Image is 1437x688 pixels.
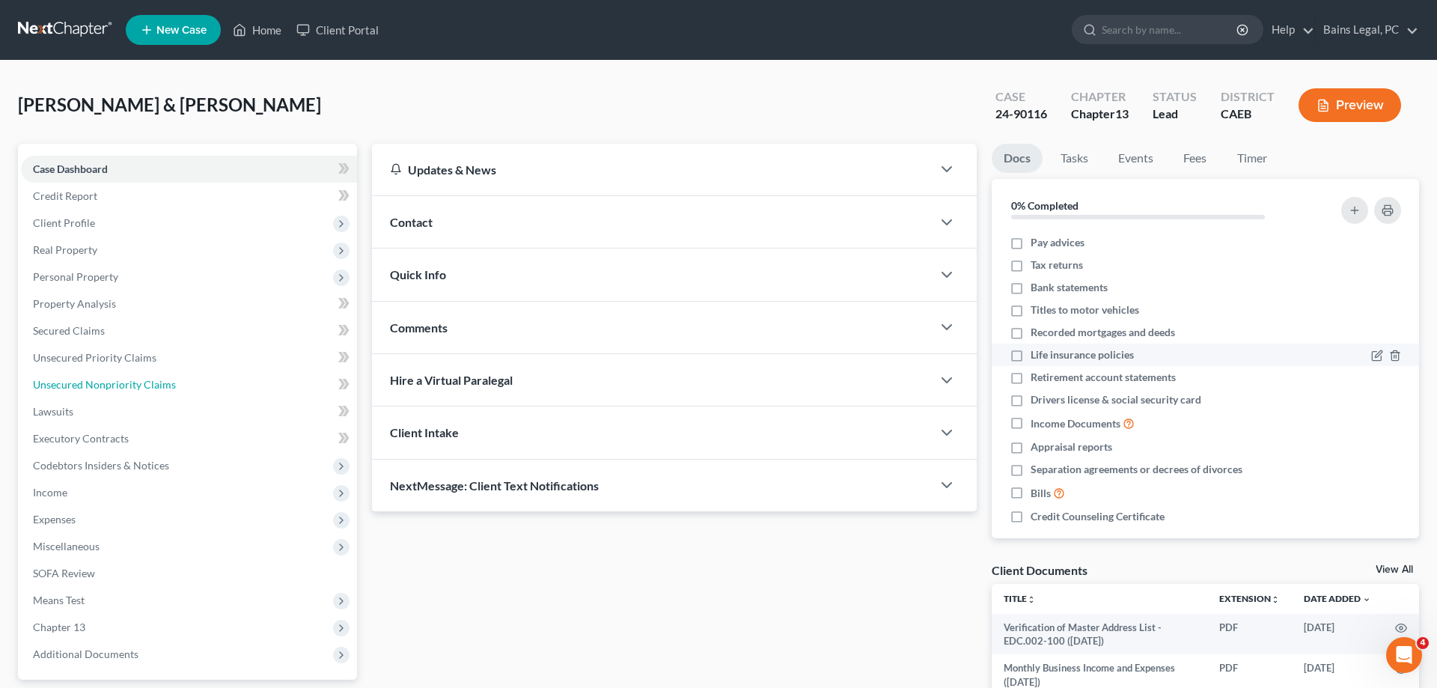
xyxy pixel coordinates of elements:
span: Unsecured Nonpriority Claims [33,378,176,391]
div: Updates & News [390,162,914,177]
a: Unsecured Nonpriority Claims [21,371,357,398]
span: Secured Claims [33,324,105,337]
span: Comments [390,320,448,335]
i: unfold_more [1271,595,1280,604]
span: Quick Info [390,267,446,281]
div: Lead [1153,106,1197,123]
span: Retirement account statements [1031,370,1176,385]
span: Titles to motor vehicles [1031,302,1139,317]
a: Events [1106,144,1165,173]
span: NextMessage: Client Text Notifications [390,478,599,493]
span: Income Documents [1031,416,1120,431]
span: Recorded mortgages and deeds [1031,325,1175,340]
a: Fees [1171,144,1219,173]
span: Chapter 13 [33,621,85,633]
span: Life insurance policies [1031,347,1134,362]
span: Property Analysis [33,297,116,310]
a: Case Dashboard [21,156,357,183]
a: Timer [1225,144,1279,173]
span: 13 [1115,106,1129,121]
a: Credit Report [21,183,357,210]
span: Executory Contracts [33,432,129,445]
span: Real Property [33,243,97,256]
div: District [1221,88,1275,106]
span: Case Dashboard [33,162,108,175]
a: Property Analysis [21,290,357,317]
a: Extensionunfold_more [1219,593,1280,604]
span: Drivers license & social security card [1031,392,1201,407]
span: Hire a Virtual Paralegal [390,373,513,387]
span: Credit Counseling Certificate [1031,509,1165,524]
a: Help [1264,16,1314,43]
a: View All [1376,564,1413,575]
span: 4 [1417,637,1429,649]
strong: 0% Completed [1011,199,1078,212]
span: Pay advices [1031,235,1084,250]
span: SOFA Review [33,567,95,579]
a: Titleunfold_more [1004,593,1036,604]
div: Chapter [1071,106,1129,123]
a: Lawsuits [21,398,357,425]
a: Home [225,16,289,43]
span: [PERSON_NAME] & [PERSON_NAME] [18,94,321,115]
span: Bank statements [1031,280,1108,295]
span: Contact [390,215,433,229]
span: Tax returns [1031,258,1083,273]
span: New Case [156,25,207,36]
a: Docs [992,144,1043,173]
a: Bains Legal, PC [1316,16,1418,43]
div: 24-90116 [995,106,1047,123]
a: Client Portal [289,16,386,43]
div: Chapter [1071,88,1129,106]
span: Appraisal reports [1031,439,1112,454]
i: expand_more [1362,595,1371,604]
input: Search by name... [1102,16,1239,43]
a: Date Added expand_more [1304,593,1371,604]
span: Expenses [33,513,76,526]
div: Status [1153,88,1197,106]
a: Unsecured Priority Claims [21,344,357,371]
a: SOFA Review [21,560,357,587]
div: Client Documents [992,562,1087,578]
button: Preview [1299,88,1401,122]
a: Tasks [1049,144,1100,173]
td: Verification of Master Address List - EDC.002-100 ([DATE]) [992,614,1207,655]
span: Lawsuits [33,405,73,418]
span: Client Intake [390,425,459,439]
a: Secured Claims [21,317,357,344]
span: Separation agreements or decrees of divorces [1031,462,1242,477]
div: Case [995,88,1047,106]
span: Bills [1031,486,1051,501]
span: Additional Documents [33,648,138,660]
span: Unsecured Priority Claims [33,351,156,364]
td: PDF [1207,614,1292,655]
span: Means Test [33,594,85,606]
a: Executory Contracts [21,425,357,452]
span: Codebtors Insiders & Notices [33,459,169,472]
span: Client Profile [33,216,95,229]
td: [DATE] [1292,614,1383,655]
span: Income [33,486,67,499]
span: Credit Report [33,189,97,202]
span: Miscellaneous [33,540,100,552]
iframe: Intercom live chat [1386,637,1422,673]
i: unfold_more [1027,595,1036,604]
div: CAEB [1221,106,1275,123]
span: Personal Property [33,270,118,283]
